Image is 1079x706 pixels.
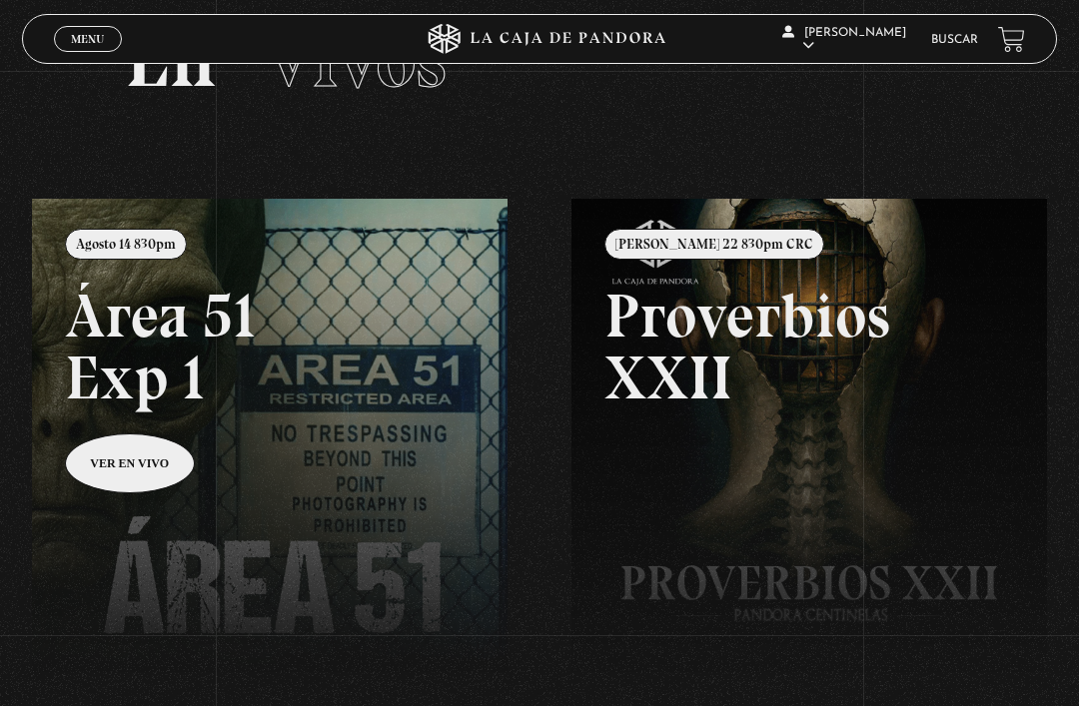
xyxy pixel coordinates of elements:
[65,50,112,64] span: Cerrar
[998,26,1025,53] a: View your shopping cart
[931,34,978,46] a: Buscar
[782,27,906,52] span: [PERSON_NAME]
[125,19,953,99] h2: En
[264,11,447,107] span: Vivos
[71,33,104,45] span: Menu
